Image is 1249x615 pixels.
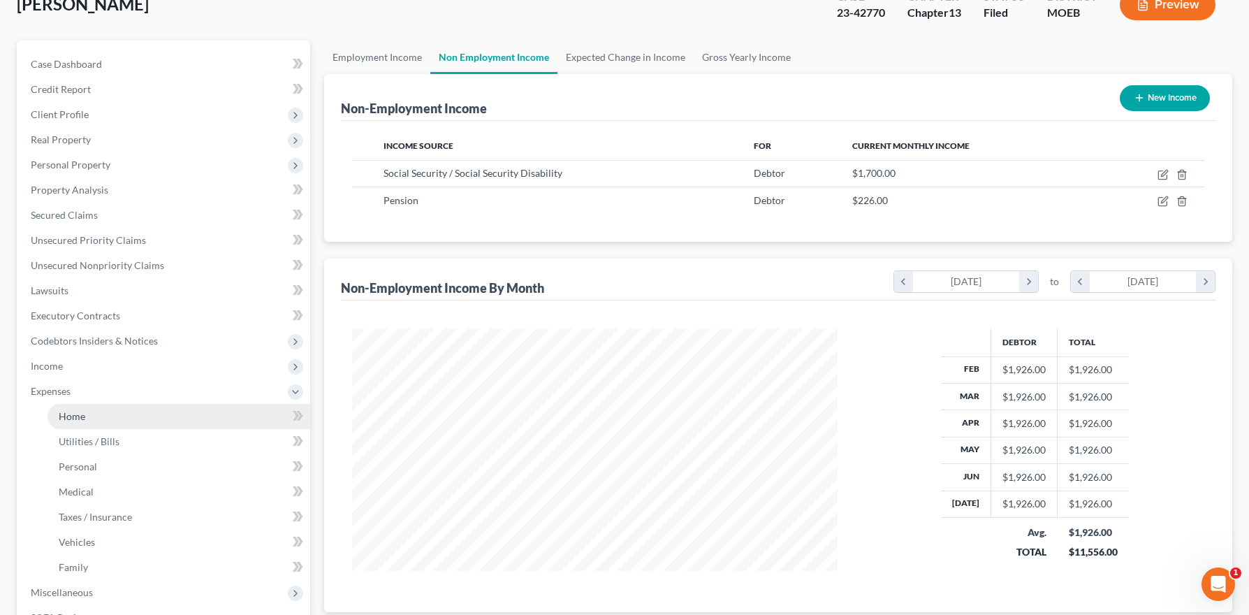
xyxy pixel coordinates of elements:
div: Chapter [907,5,961,21]
span: Pension [384,194,418,206]
span: Taxes / Insurance [59,511,132,523]
td: $1,926.00 [1058,437,1129,463]
span: Income [31,360,63,372]
a: Vehicles [48,530,310,555]
div: [DATE] [1090,271,1197,292]
span: Real Property [31,133,91,145]
button: New Income [1120,85,1210,111]
span: 1 [1230,567,1241,579]
span: Current Monthly Income [852,140,970,151]
a: Gross Yearly Income [694,41,799,74]
a: Lawsuits [20,278,310,303]
div: [DATE] [913,271,1020,292]
span: For [754,140,771,151]
span: Vehicles [59,536,95,548]
i: chevron_right [1019,271,1038,292]
a: Home [48,404,310,429]
td: $1,926.00 [1058,383,1129,410]
span: Property Analysis [31,184,108,196]
div: $1,926.00 [1002,417,1046,430]
th: May [941,437,991,463]
span: Utilities / Bills [59,435,119,447]
td: $1,926.00 [1058,464,1129,491]
iframe: Intercom live chat [1201,567,1235,601]
div: $1,926.00 [1002,497,1046,511]
div: $11,556.00 [1069,545,1118,559]
a: Unsecured Priority Claims [20,228,310,253]
span: Lawsuits [31,284,68,296]
span: Codebtors Insiders & Notices [31,335,158,347]
div: Non-Employment Income By Month [341,280,544,296]
a: Personal [48,454,310,479]
th: Feb [941,356,991,383]
div: Filed [984,5,1025,21]
a: Expected Change in Income [557,41,694,74]
span: Executory Contracts [31,310,120,321]
span: Client Profile [31,108,89,120]
a: Non Employment Income [430,41,557,74]
a: Taxes / Insurance [48,505,310,530]
span: $1,700.00 [852,167,896,179]
span: Unsecured Priority Claims [31,234,146,246]
div: $1,926.00 [1002,470,1046,484]
span: Miscellaneous [31,586,93,598]
th: Apr [941,410,991,437]
div: Non-Employment Income [341,100,487,117]
td: $1,926.00 [1058,410,1129,437]
span: to [1050,275,1059,289]
div: Avg. [1002,526,1046,540]
a: Executory Contracts [20,303,310,328]
a: Medical [48,479,310,505]
div: TOTAL [1002,545,1046,559]
a: Secured Claims [20,203,310,228]
i: chevron_left [1071,271,1090,292]
td: $1,926.00 [1058,491,1129,517]
a: Utilities / Bills [48,429,310,454]
th: Jun [941,464,991,491]
span: Social Security / Social Security Disability [384,167,562,179]
span: Medical [59,486,94,498]
th: Debtor [991,328,1058,356]
a: Property Analysis [20,178,310,203]
div: $1,926.00 [1002,443,1046,457]
span: Secured Claims [31,209,98,221]
span: Debtor [754,194,785,206]
div: 23-42770 [837,5,885,21]
div: $1,926.00 [1002,390,1046,404]
a: Family [48,555,310,580]
span: Family [59,561,88,573]
a: Employment Income [324,41,430,74]
a: Unsecured Nonpriority Claims [20,253,310,278]
span: 13 [949,6,961,19]
div: MOEB [1047,5,1097,21]
span: Unsecured Nonpriority Claims [31,259,164,271]
span: $226.00 [852,194,888,206]
a: Credit Report [20,77,310,102]
a: Case Dashboard [20,52,310,77]
td: $1,926.00 [1058,356,1129,383]
div: $1,926.00 [1002,363,1046,377]
div: $1,926.00 [1069,526,1118,540]
span: Debtor [754,167,785,179]
span: Personal [59,461,97,472]
span: Income Source [384,140,453,151]
span: Credit Report [31,83,91,95]
span: Case Dashboard [31,58,102,70]
th: Total [1058,328,1129,356]
i: chevron_right [1196,271,1215,292]
span: Home [59,410,85,422]
i: chevron_left [894,271,913,292]
th: [DATE] [941,491,991,517]
span: Personal Property [31,159,110,171]
span: Expenses [31,385,71,397]
th: Mar [941,383,991,410]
